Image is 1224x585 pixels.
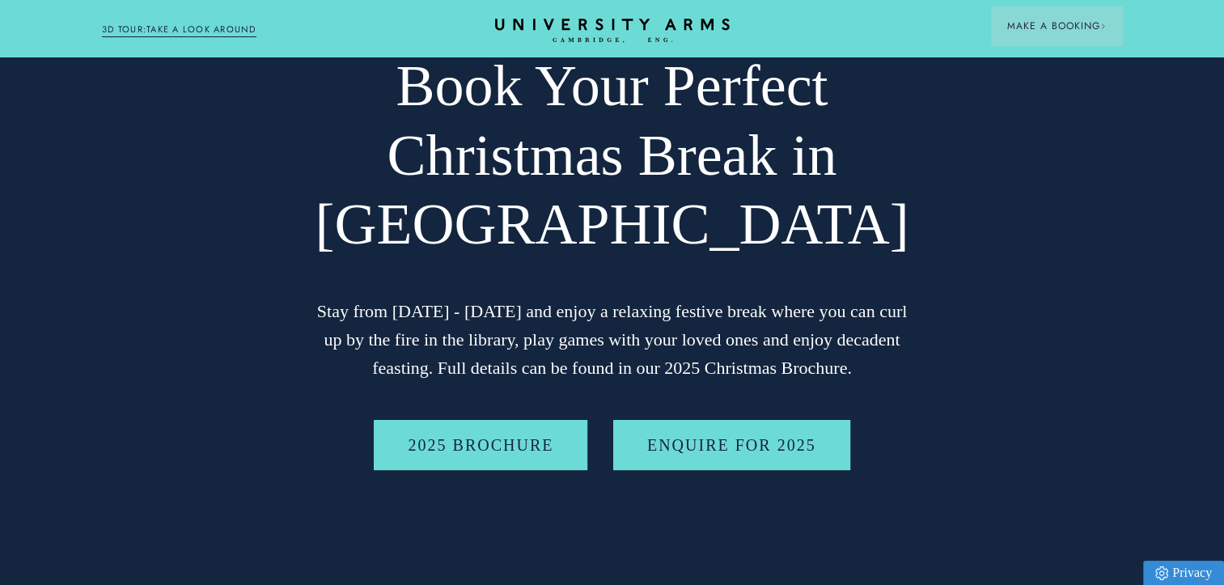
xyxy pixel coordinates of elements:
[1100,23,1106,29] img: Arrow icon
[613,420,850,470] a: Enquire for 2025
[1143,561,1224,585] a: Privacy
[306,52,918,260] h1: Book Your Perfect Christmas Break in [GEOGRAPHIC_DATA]
[306,297,918,383] p: Stay from [DATE] - [DATE] and enjoy a relaxing festive break where you can curl up by the fire in...
[1007,19,1106,33] span: Make a Booking
[102,23,256,37] a: 3D TOUR:TAKE A LOOK AROUND
[991,6,1122,45] button: Make a BookingArrow icon
[1155,566,1168,580] img: Privacy
[495,19,730,44] a: Home
[374,420,587,470] a: 2025 BROCHURE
